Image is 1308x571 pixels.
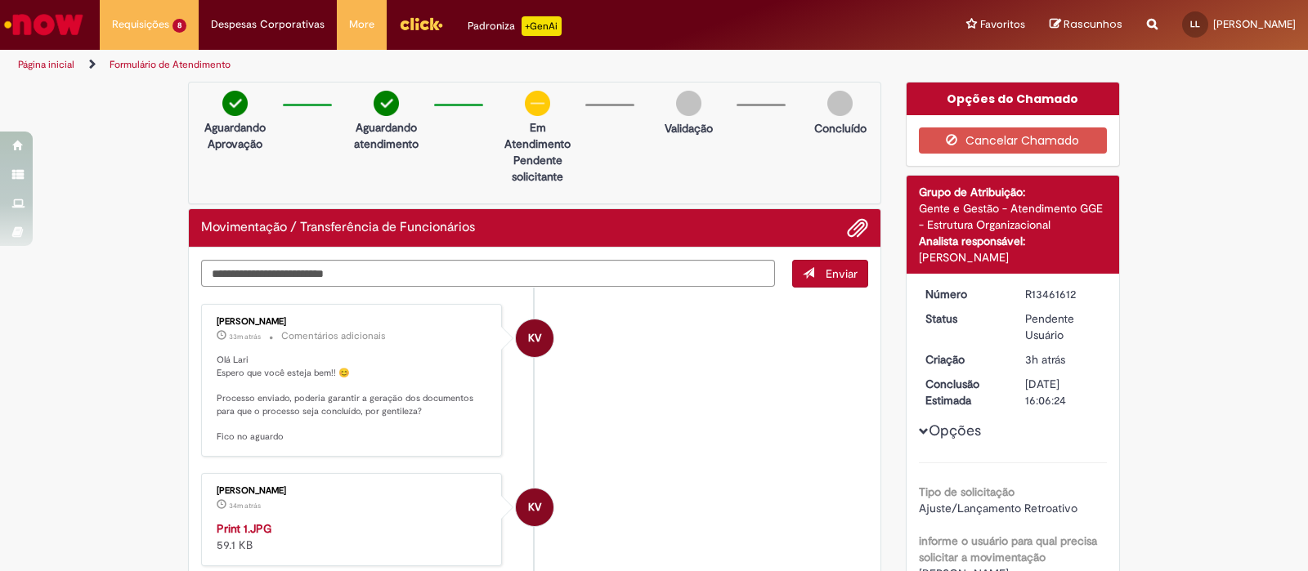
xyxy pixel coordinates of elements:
div: Grupo de Atribuição: [919,184,1108,200]
span: Enviar [826,266,858,281]
div: Analista responsável: [919,233,1108,249]
span: 3h atrás [1025,352,1065,367]
dt: Criação [913,351,1014,368]
button: Enviar [792,260,868,288]
div: 29/08/2025 10:47:13 [1025,351,1101,368]
div: Padroniza [468,16,562,36]
span: Ajuste/Lançamento Retroativo [919,501,1077,515]
img: check-circle-green.png [374,91,399,116]
div: Opções do Chamado [907,83,1120,115]
a: Print 1.JPG [217,521,271,536]
b: informe o usuário para qual precisa solicitar a movimentação [919,533,1097,564]
div: Pendente Usuário [1025,310,1101,343]
span: KV [528,319,541,358]
h2: Movimentação / Transferência de Funcionários Histórico de tíquete [201,221,475,235]
img: ServiceNow [2,8,86,41]
span: 8 [172,19,186,33]
dt: Número [913,286,1014,302]
span: LL [1190,19,1200,29]
div: R13461612 [1025,286,1101,302]
div: Karine Vieira [516,488,553,526]
p: Pendente solicitante [498,152,577,185]
a: Formulário de Atendimento [110,58,231,71]
div: Gente e Gestão - Atendimento GGE - Estrutura Organizacional [919,200,1108,233]
span: 33m atrás [229,332,261,341]
span: Despesas Corporativas [211,16,325,33]
div: [PERSON_NAME] [919,249,1108,265]
time: 29/08/2025 13:29:24 [229,501,261,511]
div: [PERSON_NAME] [217,317,489,327]
small: Comentários adicionais [281,329,386,343]
img: check-circle-green.png [222,91,248,116]
dt: Status [913,310,1014,327]
div: [PERSON_NAME] [217,486,489,496]
b: Tipo de solicitação [919,484,1015,499]
img: img-circle-grey.png [827,91,853,116]
span: More [349,16,374,33]
button: Cancelar Chamado [919,127,1108,154]
img: circle-minus.png [525,91,550,116]
div: [DATE] 16:06:24 [1025,376,1101,408]
span: Favoritos [980,16,1025,33]
dt: Conclusão Estimada [913,376,1014,408]
img: img-circle-grey.png [676,91,701,116]
p: +GenAi [522,16,562,36]
button: Adicionar anexos [847,217,868,239]
a: Página inicial [18,58,74,71]
div: Karine Vieira [516,319,553,357]
p: Concluído [814,120,867,136]
time: 29/08/2025 10:47:13 [1025,352,1065,367]
div: 59.1 KB [217,520,489,553]
p: Validação [665,120,713,136]
p: Olá Lari Espero que você esteja bem!! 😊 Processo enviado, poderia garantir a geração dos document... [217,354,489,444]
span: Requisições [112,16,169,33]
time: 29/08/2025 13:29:55 [229,332,261,341]
a: Rascunhos [1050,17,1122,33]
p: Em Atendimento [498,119,577,152]
span: Rascunhos [1064,16,1122,32]
img: click_logo_yellow_360x200.png [399,11,443,36]
ul: Trilhas de página [12,50,860,80]
span: [PERSON_NAME] [1213,17,1296,31]
p: Aguardando Aprovação [195,119,275,152]
span: 34m atrás [229,501,261,511]
span: KV [528,488,541,527]
p: Aguardando atendimento [347,119,426,152]
textarea: Digite sua mensagem aqui... [201,260,775,288]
